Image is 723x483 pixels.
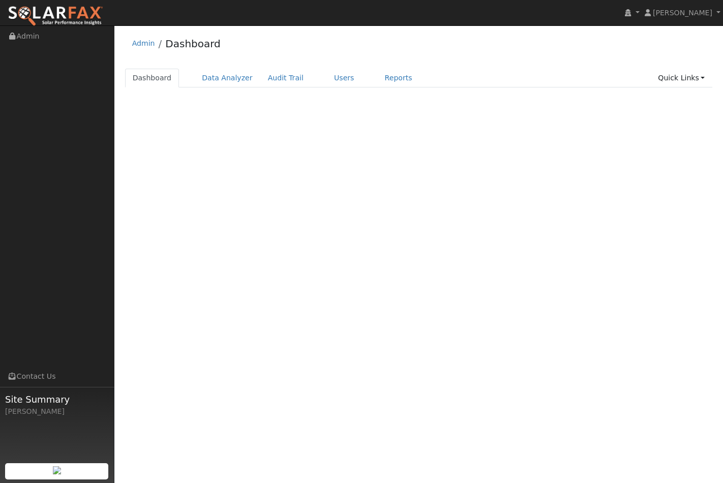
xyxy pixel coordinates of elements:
a: Quick Links [650,69,712,87]
a: Dashboard [165,38,221,50]
div: [PERSON_NAME] [5,406,109,417]
img: SolarFax [8,6,103,27]
span: Site Summary [5,393,109,406]
a: Data Analyzer [194,69,260,87]
a: Audit Trail [260,69,311,87]
span: [PERSON_NAME] [653,9,712,17]
a: Reports [377,69,420,87]
a: Admin [132,39,155,47]
img: retrieve [53,466,61,474]
a: Dashboard [125,69,179,87]
a: Users [326,69,362,87]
